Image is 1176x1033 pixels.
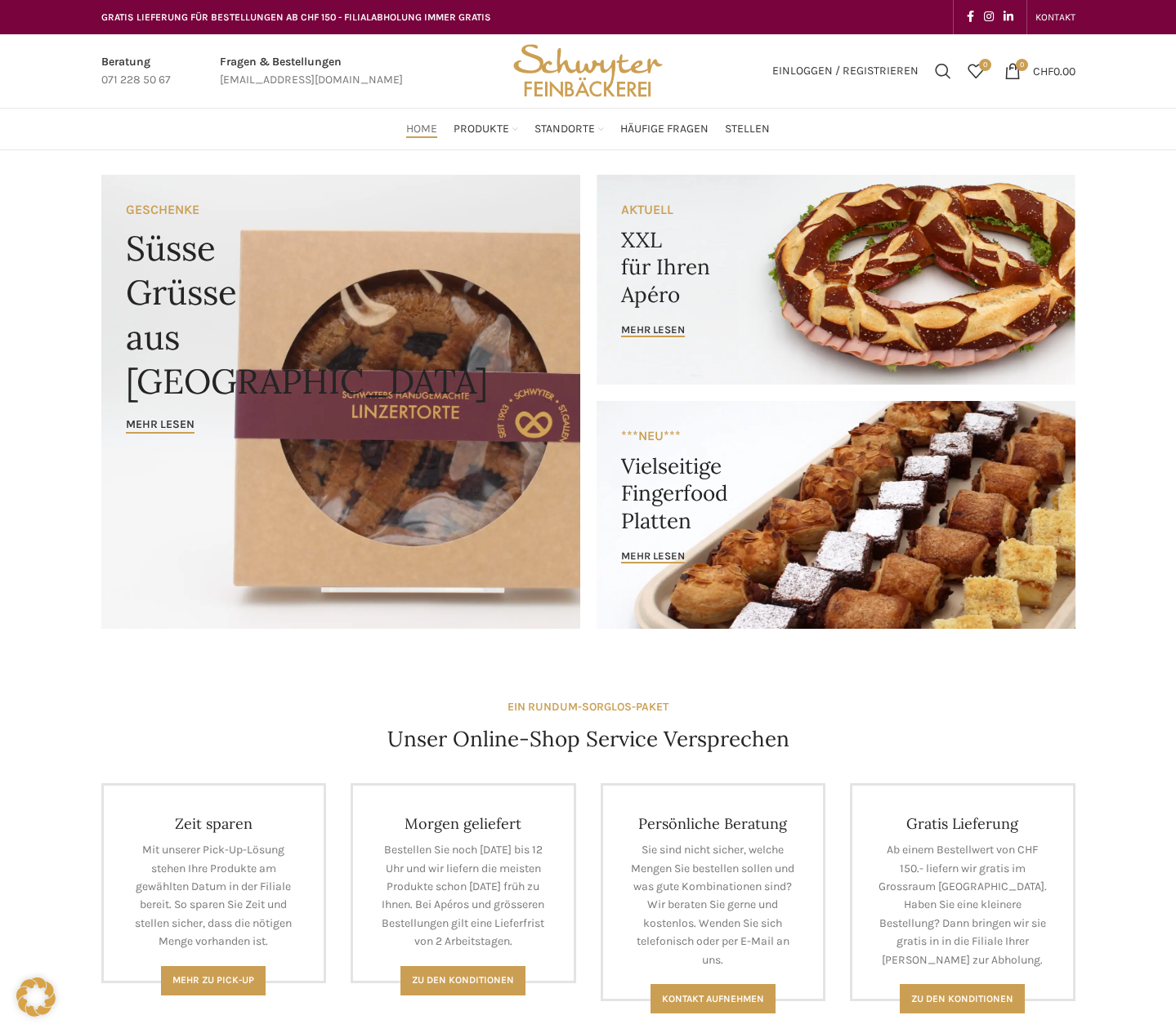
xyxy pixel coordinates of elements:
a: Produkte [454,113,518,145]
a: Standorte [534,113,604,145]
span: Stellen [725,122,770,137]
a: Mehr zu Pick-Up [161,966,266,995]
bdi: 0.00 [1033,64,1075,78]
a: Infobox link [101,53,171,90]
a: Häufige Fragen [620,113,709,145]
div: Secondary navigation [1027,1,1084,33]
a: Banner link [597,401,1075,629]
span: Häufige Fragen [620,122,709,137]
h4: Gratis Lieferung [877,814,1049,833]
p: Sie sind nicht sicher, welche Mengen Sie bestellen sollen und was gute Kombinationen sind? Wir be... [628,841,799,969]
span: Standorte [534,122,595,137]
a: Facebook social link [962,6,979,29]
a: Zu den Konditionen [400,966,525,995]
span: Einloggen / Registrieren [772,65,919,77]
span: GRATIS LIEFERUNG FÜR BESTELLUNGEN AB CHF 150 - FILIALABHOLUNG IMMER GRATIS [101,11,491,23]
a: Einloggen / Registrieren [764,55,927,87]
strong: EIN RUNDUM-SORGLOS-PAKET [508,700,668,714]
a: Kontakt aufnehmen [651,984,776,1013]
a: Banner link [597,175,1075,385]
span: Zu den Konditionen [412,974,514,986]
a: 0 CHF0.00 [996,55,1084,87]
p: Bestellen Sie noch [DATE] bis 12 Uhr und wir liefern die meisten Produkte schon [DATE] früh zu Ih... [378,841,549,951]
img: Bäckerei Schwyter [508,34,668,108]
h4: Morgen geliefert [378,814,549,833]
a: Stellen [725,113,770,145]
span: 0 [979,59,991,71]
span: Zu den konditionen [911,993,1013,1004]
h4: Zeit sparen [128,814,300,833]
a: 0 [959,55,992,87]
span: Home [406,122,437,137]
div: Meine Wunschliste [959,55,992,87]
a: Linkedin social link [999,6,1018,29]
a: Zu den konditionen [900,984,1025,1013]
div: Main navigation [93,113,1084,145]
span: Mehr zu Pick-Up [172,974,254,986]
span: CHF [1033,64,1053,78]
a: Site logo [508,63,668,77]
span: 0 [1016,59,1028,71]
h4: Unser Online-Shop Service Versprechen [387,724,789,754]
p: Mit unserer Pick-Up-Lösung stehen Ihre Produkte am gewählten Datum in der Filiale bereit. So spar... [128,841,300,951]
a: Infobox link [220,53,403,90]
a: Instagram social link [979,6,999,29]
h4: Persönliche Beratung [628,814,799,833]
a: Home [406,113,437,145]
span: KONTAKT [1035,11,1075,23]
a: Suchen [927,55,959,87]
span: Kontakt aufnehmen [662,993,764,1004]
a: KONTAKT [1035,1,1075,33]
span: Produkte [454,122,509,137]
a: Banner link [101,175,580,629]
p: Ab einem Bestellwert von CHF 150.- liefern wir gratis im Grossraum [GEOGRAPHIC_DATA]. Haben Sie e... [877,841,1049,969]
